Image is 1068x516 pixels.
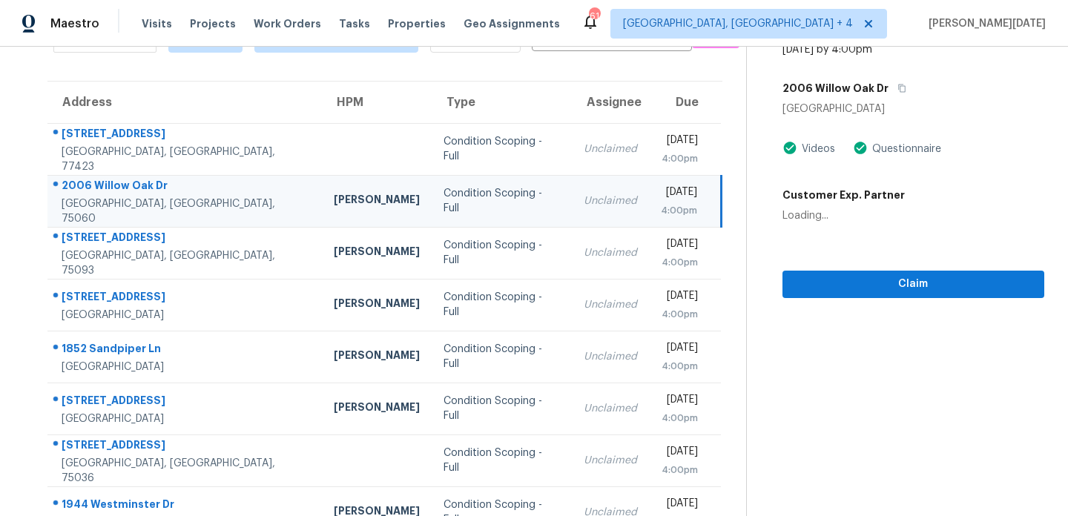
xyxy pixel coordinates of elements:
[584,142,637,156] div: Unclaimed
[50,16,99,31] span: Maestro
[584,401,637,416] div: Unclaimed
[853,140,868,156] img: Artifact Present Icon
[661,496,699,515] div: [DATE]
[62,230,310,248] div: [STREET_ADDRESS]
[142,16,172,31] span: Visits
[444,238,560,268] div: Condition Scoping - Full
[661,411,699,426] div: 4:00pm
[623,16,853,31] span: [GEOGRAPHIC_DATA], [GEOGRAPHIC_DATA] + 4
[334,296,420,314] div: [PERSON_NAME]
[432,82,572,123] th: Type
[444,394,560,423] div: Condition Scoping - Full
[661,133,699,151] div: [DATE]
[589,9,599,24] div: 61
[584,453,637,468] div: Unclaimed
[62,248,310,278] div: [GEOGRAPHIC_DATA], [GEOGRAPHIC_DATA], 75093
[692,22,739,48] button: Create a Task
[584,193,637,208] div: Unclaimed
[661,340,699,359] div: [DATE]
[661,392,699,411] div: [DATE]
[62,126,310,145] div: [STREET_ADDRESS]
[584,245,637,260] div: Unclaimed
[334,244,420,262] div: [PERSON_NAME]
[661,255,699,270] div: 4:00pm
[661,359,699,374] div: 4:00pm
[661,307,699,322] div: 4:00pm
[334,192,420,211] div: [PERSON_NAME]
[661,463,699,477] div: 4:00pm
[444,446,560,475] div: Condition Scoping - Full
[889,75,909,102] button: Copy Address
[322,82,432,123] th: HPM
[190,16,236,31] span: Projects
[47,82,322,123] th: Address
[339,19,370,29] span: Tasks
[62,437,310,456] div: [STREET_ADDRESS]
[782,140,797,156] img: Artifact Present Icon
[782,42,872,57] div: [DATE] by 4:00pm
[794,275,1032,294] span: Claim
[444,342,560,371] div: Condition Scoping - Full
[62,456,310,486] div: [GEOGRAPHIC_DATA], [GEOGRAPHIC_DATA], 75036
[62,145,310,174] div: [GEOGRAPHIC_DATA], [GEOGRAPHIC_DATA], 77423
[661,185,697,203] div: [DATE]
[661,444,699,463] div: [DATE]
[334,348,420,366] div: [PERSON_NAME]
[782,81,889,96] h5: 2006 Willow Oak Dr
[62,178,310,196] div: 2006 Willow Oak Dr
[62,393,310,411] div: [STREET_ADDRESS]
[388,16,446,31] span: Properties
[62,308,310,322] div: [GEOGRAPHIC_DATA]
[868,142,941,156] div: Questionnaire
[572,82,649,123] th: Assignee
[661,151,699,166] div: 4:00pm
[62,289,310,308] div: [STREET_ADDRESS]
[444,186,560,216] div: Condition Scoping - Full
[782,102,1044,116] div: [GEOGRAPHIC_DATA]
[584,349,637,364] div: Unclaimed
[464,16,560,31] span: Geo Assignments
[62,360,310,374] div: [GEOGRAPHIC_DATA]
[649,82,722,123] th: Due
[661,236,699,255] div: [DATE]
[782,188,905,202] h5: Customer Exp. Partner
[584,297,637,312] div: Unclaimed
[62,341,310,360] div: 1852 Sandpiper Ln
[334,400,420,418] div: [PERSON_NAME]
[62,196,310,226] div: [GEOGRAPHIC_DATA], [GEOGRAPHIC_DATA], 75060
[923,16,1046,31] span: [PERSON_NAME][DATE]
[782,211,828,221] span: Loading...
[62,411,310,426] div: [GEOGRAPHIC_DATA]
[661,203,697,218] div: 4:00pm
[661,288,699,307] div: [DATE]
[782,271,1044,298] button: Claim
[62,497,310,515] div: 1944 Westminster Dr
[444,290,560,320] div: Condition Scoping - Full
[797,142,835,156] div: Videos
[444,134,560,164] div: Condition Scoping - Full
[254,16,321,31] span: Work Orders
